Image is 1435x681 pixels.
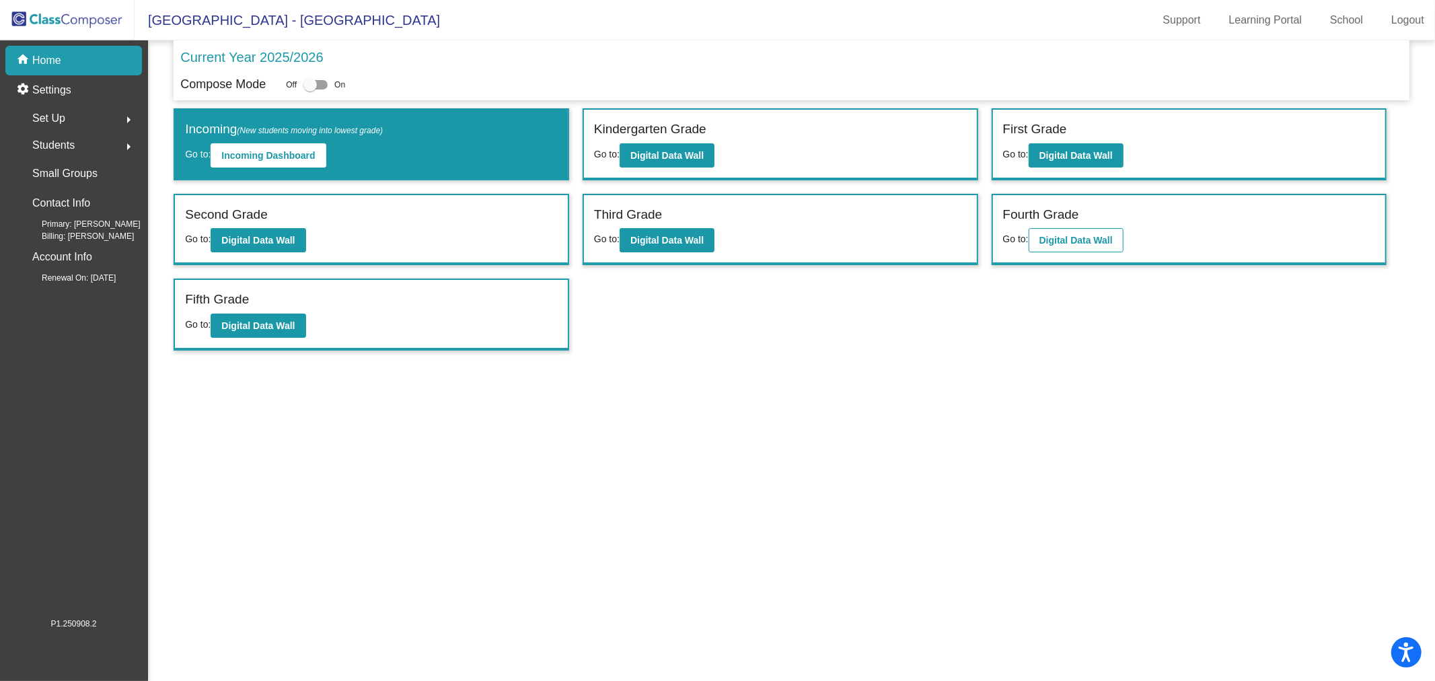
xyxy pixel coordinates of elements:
[1152,9,1212,31] a: Support
[1029,228,1124,252] button: Digital Data Wall
[185,319,211,330] span: Go to:
[1381,9,1435,31] a: Logout
[32,52,61,69] p: Home
[1218,9,1313,31] a: Learning Portal
[120,112,137,128] mat-icon: arrow_right
[20,272,116,284] span: Renewal On: [DATE]
[16,52,32,69] mat-icon: home
[620,228,714,252] button: Digital Data Wall
[32,164,98,183] p: Small Groups
[211,228,305,252] button: Digital Data Wall
[1003,149,1029,159] span: Go to:
[630,150,704,161] b: Digital Data Wall
[221,235,295,246] b: Digital Data Wall
[1003,234,1029,244] span: Go to:
[32,194,90,213] p: Contact Info
[594,120,706,139] label: Kindergarten Grade
[20,230,134,242] span: Billing: [PERSON_NAME]
[334,79,345,91] span: On
[594,205,662,225] label: Third Grade
[286,79,297,91] span: Off
[180,75,266,94] p: Compose Mode
[221,150,315,161] b: Incoming Dashboard
[120,139,137,155] mat-icon: arrow_right
[135,9,440,31] span: [GEOGRAPHIC_DATA] - [GEOGRAPHIC_DATA]
[594,149,620,159] span: Go to:
[1003,205,1079,225] label: Fourth Grade
[32,248,92,266] p: Account Info
[185,120,383,139] label: Incoming
[1029,143,1124,168] button: Digital Data Wall
[16,82,32,98] mat-icon: settings
[185,290,249,310] label: Fifth Grade
[620,143,714,168] button: Digital Data Wall
[32,136,75,155] span: Students
[32,82,71,98] p: Settings
[630,235,704,246] b: Digital Data Wall
[1039,150,1113,161] b: Digital Data Wall
[237,126,383,135] span: (New students moving into lowest grade)
[20,218,141,230] span: Primary: [PERSON_NAME]
[1039,235,1113,246] b: Digital Data Wall
[221,320,295,331] b: Digital Data Wall
[211,143,326,168] button: Incoming Dashboard
[185,149,211,159] span: Go to:
[1003,120,1067,139] label: First Grade
[594,234,620,244] span: Go to:
[185,234,211,244] span: Go to:
[185,205,268,225] label: Second Grade
[1319,9,1374,31] a: School
[180,47,323,67] p: Current Year 2025/2026
[32,109,65,128] span: Set Up
[211,314,305,338] button: Digital Data Wall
